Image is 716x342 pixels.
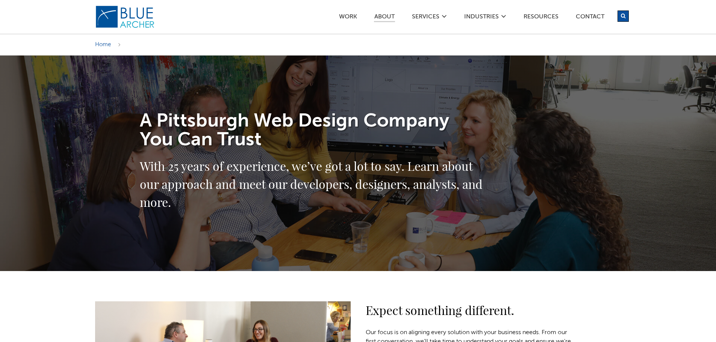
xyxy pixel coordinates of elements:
img: Blue Archer Logo [95,5,155,29]
a: Work [339,14,357,22]
a: SERVICES [412,14,440,22]
h2: With 25 years of experience, we’ve got a lot to say. Learn about our approach and meet our develo... [140,157,486,211]
a: Home [95,42,111,47]
a: ABOUT [374,14,395,22]
h2: Expect something different. [366,301,576,319]
a: Industries [464,14,499,22]
a: Resources [523,14,559,22]
h1: A Pittsburgh Web Design Company You Can Trust [140,112,486,149]
a: Contact [575,14,605,22]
